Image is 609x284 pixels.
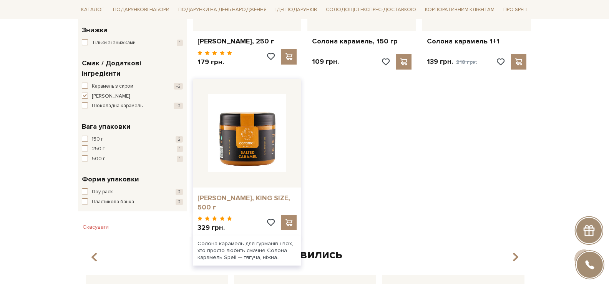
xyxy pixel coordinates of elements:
[456,59,477,65] span: 218 грн.
[92,39,136,47] span: Тільки зі знижками
[175,4,270,16] span: Подарунки на День народження
[82,39,183,47] button: Тільки зі знижками 1
[82,58,181,79] span: Смак / Додаткові інгредієнти
[197,58,232,66] p: 179 грн.
[82,188,183,196] button: Doy-pack 2
[92,198,134,206] span: Пластикова банка
[92,102,143,110] span: Шоколадна карамель
[92,188,113,196] span: Doy-pack
[82,174,139,184] span: Форма упаковки
[272,4,320,16] span: Ідеї подарунків
[208,94,286,172] img: Солона карамель, KING SIZE, 500 г
[110,4,173,16] span: Подарункові набори
[92,136,103,143] span: 150 г
[92,83,133,90] span: Карамель з сиром
[82,198,183,206] button: Пластикова банка 2
[83,247,527,263] div: Ви дивились
[422,3,498,16] a: Корпоративним клієнтам
[78,221,113,233] button: Скасувати
[176,189,183,195] span: 2
[82,25,108,35] span: Знижка
[92,145,105,153] span: 250 г
[197,37,297,46] a: [PERSON_NAME], 250 г
[500,4,531,16] span: Про Spell
[197,223,232,232] p: 329 грн.
[323,3,419,16] a: Солодощі з експрес-доставкою
[92,155,105,163] span: 500 г
[174,103,183,109] span: +2
[312,37,412,46] a: Солона карамель, 150 гр
[78,4,107,16] span: Каталог
[177,156,183,162] span: 1
[82,155,183,163] button: 500 г 1
[427,57,477,66] p: 139 грн.
[174,83,183,90] span: +2
[92,93,130,100] span: [PERSON_NAME]
[176,199,183,205] span: 2
[427,37,526,46] a: Солона карамель 1+1
[82,121,131,132] span: Вага упаковки
[176,136,183,143] span: 2
[82,93,183,100] button: [PERSON_NAME]
[82,136,183,143] button: 150 г 2
[193,236,302,266] div: Солона карамель для гурманів і всіх, хто просто любить смачне Солона карамель Spell — тягуча, ніж...
[177,40,183,46] span: 1
[177,146,183,152] span: 1
[312,57,339,66] p: 109 грн.
[82,83,183,90] button: Карамель з сиром +2
[82,102,183,110] button: Шоколадна карамель +2
[82,145,183,153] button: 250 г 1
[197,194,297,212] a: [PERSON_NAME], KING SIZE, 500 г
